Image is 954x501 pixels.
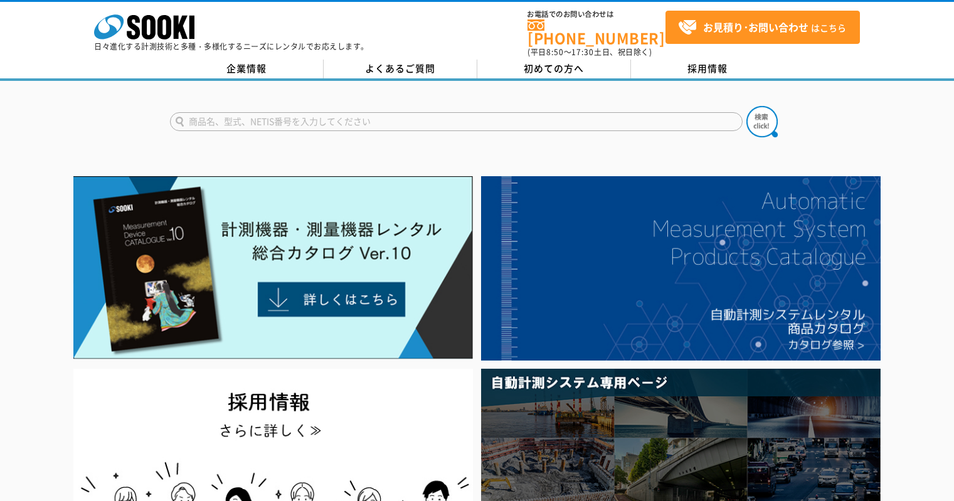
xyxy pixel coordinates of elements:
strong: お見積り･お問い合わせ [703,19,808,34]
span: (平日 ～ 土日、祝日除く) [527,46,652,58]
span: 17:30 [571,46,594,58]
span: はこちら [678,18,846,37]
span: 初めての方へ [524,61,584,75]
a: お見積り･お問い合わせはこちら [665,11,860,44]
p: 日々進化する計測技術と多種・多様化するニーズにレンタルでお応えします。 [94,43,369,50]
a: 採用情報 [631,60,785,78]
a: [PHONE_NUMBER] [527,19,665,45]
a: 企業情報 [170,60,324,78]
img: 自動計測システムカタログ [481,176,881,361]
input: 商品名、型式、NETIS番号を入力してください [170,112,743,131]
span: 8:50 [546,46,564,58]
a: 初めての方へ [477,60,631,78]
span: お電話でのお問い合わせは [527,11,665,18]
img: btn_search.png [746,106,778,137]
img: Catalog Ver10 [73,176,473,359]
a: よくあるご質問 [324,60,477,78]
